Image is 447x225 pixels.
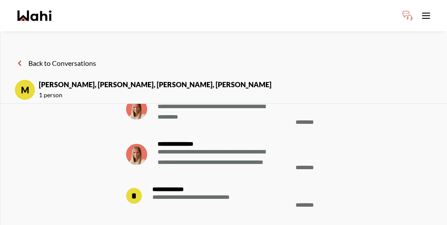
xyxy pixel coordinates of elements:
[39,79,272,90] strong: [PERSON_NAME], [PERSON_NAME], [PERSON_NAME], [PERSON_NAME]
[39,90,272,100] span: 1 person
[14,79,35,100] div: M
[14,58,96,69] button: Back to Conversations
[417,7,435,24] button: Toggle open navigation menu
[17,10,52,21] a: Wahi homepage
